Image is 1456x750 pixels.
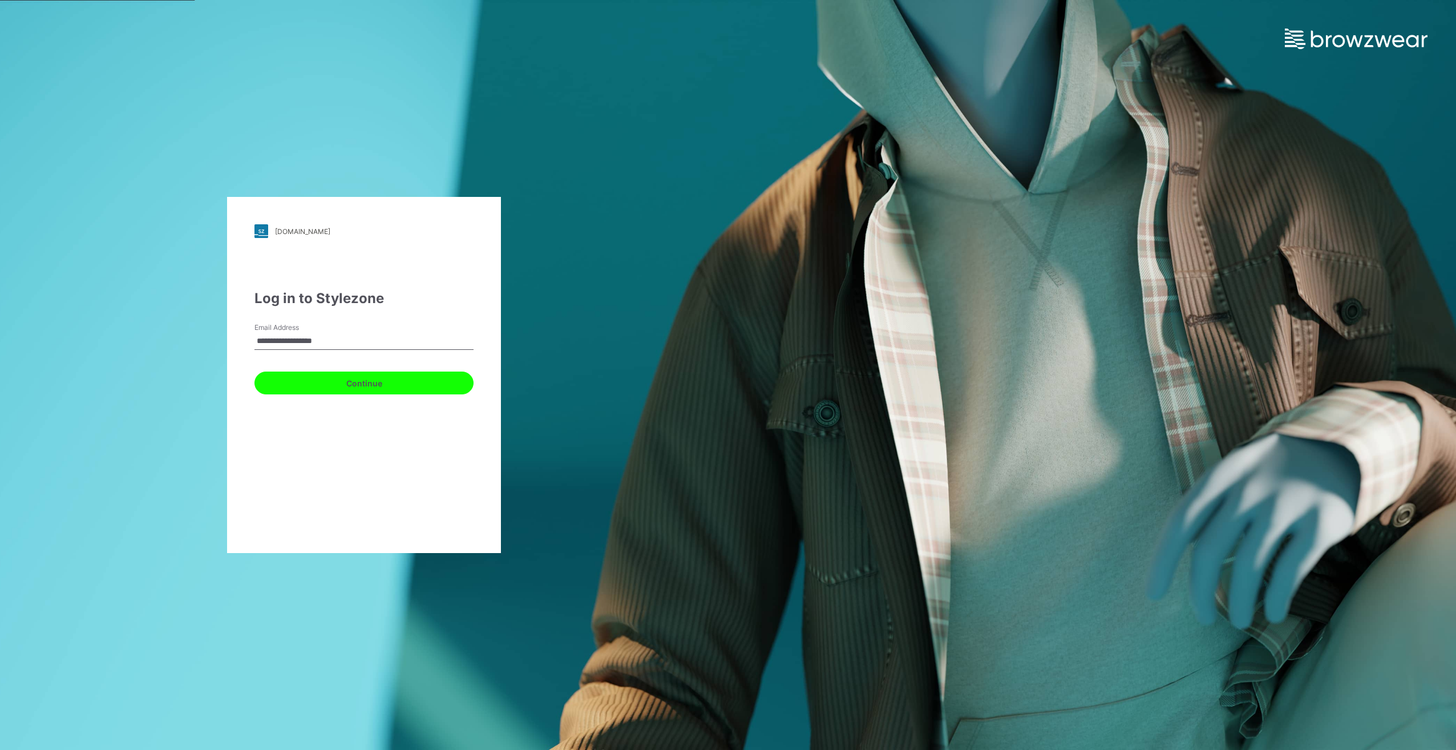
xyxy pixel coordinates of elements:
[254,224,474,238] a: [DOMAIN_NAME]
[254,322,334,333] label: Email Address
[254,372,474,394] button: Continue
[275,227,330,236] div: [DOMAIN_NAME]
[1285,29,1427,49] img: browzwear-logo.e42bd6dac1945053ebaf764b6aa21510.svg
[254,224,268,238] img: stylezone-logo.562084cfcfab977791bfbf7441f1a819.svg
[254,288,474,309] div: Log in to Stylezone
